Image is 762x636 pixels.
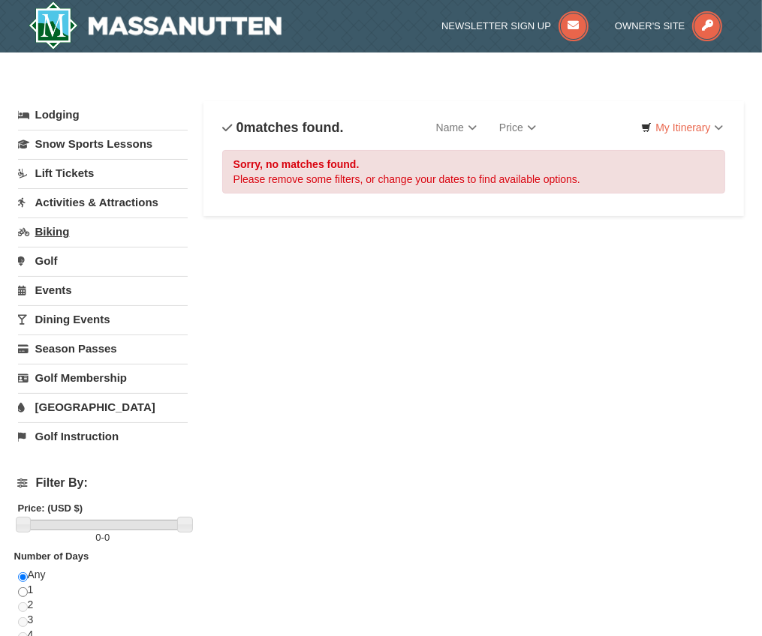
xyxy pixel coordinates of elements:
a: Name [425,112,488,142]
a: Season Passes [18,334,188,362]
div: Please remove some filters, or change your dates to find available options. [222,150,726,193]
a: Massanutten Resort [29,1,282,49]
span: 0 [236,120,244,135]
a: My Itinerary [631,116,733,139]
a: [GEOGRAPHIC_DATA] [18,393,188,421]
a: Golf Instruction [18,422,188,450]
strong: Price: (USD $) [18,502,83,514]
a: Owner's Site [615,20,723,31]
strong: Sorry, no matches found. [233,158,360,170]
a: Biking [18,217,188,245]
a: Activities & Attractions [18,188,188,216]
a: Newsletter Sign Up [441,20,589,31]
span: Owner's Site [615,20,685,31]
img: Massanutten Resort Logo [29,1,282,49]
strong: Number of Days [14,550,89,562]
h4: Filter By: [18,476,188,490]
a: Events [18,276,188,304]
span: 0 [104,532,110,543]
a: Dining Events [18,305,188,333]
a: Price [488,112,547,142]
label: - [18,530,188,545]
a: Golf [18,247,188,274]
span: Newsletter Sign Up [441,20,551,31]
a: Lodging [18,101,188,128]
a: Lift Tickets [18,159,188,187]
h4: matches found. [222,120,344,135]
a: Golf Membership [18,364,188,391]
span: 0 [95,532,101,543]
a: Snow Sports Lessons [18,130,188,157]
